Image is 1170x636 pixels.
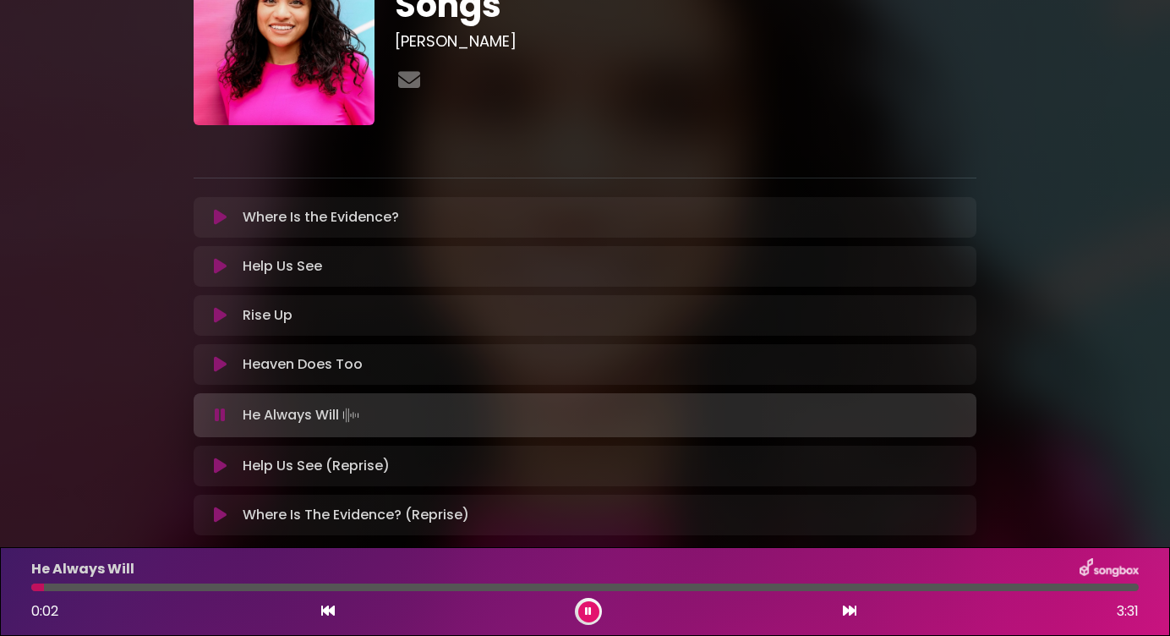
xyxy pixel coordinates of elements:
[339,403,363,427] img: waveform4.gif
[31,559,134,579] p: He Always Will
[243,354,363,375] p: Heaven Does Too
[243,403,363,427] p: He Always Will
[243,207,399,228] p: Where Is the Evidence?
[1080,558,1139,580] img: songbox-logo-white.png
[243,456,390,476] p: Help Us See (Reprise)
[395,32,977,51] h3: [PERSON_NAME]
[31,601,58,621] span: 0:02
[243,505,469,525] p: Where Is The Evidence? (Reprise)
[243,256,322,277] p: Help Us See
[1117,601,1139,622] span: 3:31
[243,305,292,326] p: Rise Up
